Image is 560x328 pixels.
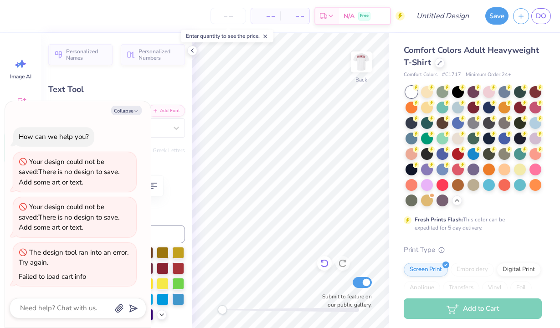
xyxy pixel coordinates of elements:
div: Applique [404,281,440,295]
button: Personalized Numbers [121,44,185,65]
input: – – [211,8,246,24]
div: Text Tool [48,83,185,96]
span: – – [286,11,304,21]
div: Print Type [404,245,542,255]
div: Embroidery [451,263,494,277]
strong: Fresh Prints Flash: [415,216,463,223]
div: How can we help you? [19,132,89,141]
span: Image AI [10,73,31,80]
span: Personalized Numbers [139,48,180,61]
span: Comfort Colors Adult Heavyweight T-Shirt [404,45,539,68]
div: Your design could not be saved: There is no design to save. Add some art or text. [19,202,131,233]
div: Failed to load cart info [19,272,86,281]
div: Transfers [443,281,479,295]
button: Save [485,7,509,25]
span: Comfort Colors [404,71,437,79]
span: Personalized Names [66,48,107,61]
button: Personalized Names [48,44,113,65]
span: DO [536,11,546,21]
input: Untitled Design [409,7,476,25]
div: Accessibility label [218,305,227,314]
span: Minimum Order: 24 + [466,71,511,79]
button: Switch to Greek Letters [128,147,185,154]
img: Back [352,53,370,71]
div: Screen Print [404,263,448,277]
button: Add Font [148,105,185,117]
div: This color can be expedited for 5 day delivery. [415,215,527,232]
label: Submit to feature on our public gallery. [317,292,372,309]
a: DO [531,8,551,24]
span: – – [257,11,275,21]
div: The design tool ran into an error. Try again. [19,248,128,267]
span: N/A [344,11,354,21]
span: # C1717 [442,71,461,79]
div: Digital Print [497,263,541,277]
button: Collapse [111,106,142,115]
span: Free [360,13,369,19]
div: Your design could not be saved: There is no design to save. Add some art or text. [19,157,131,188]
div: Enter quantity to see the price. [181,30,273,42]
div: Foil [510,281,532,295]
div: Vinyl [482,281,508,295]
div: Back [355,76,367,84]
